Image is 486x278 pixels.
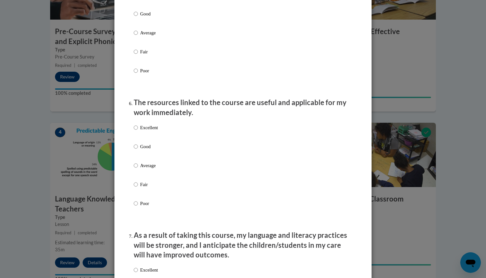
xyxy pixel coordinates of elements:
input: Fair [134,181,138,188]
p: Poor [140,67,158,74]
p: Fair [140,181,158,188]
p: Excellent [140,124,158,131]
p: Fair [140,48,158,55]
p: As a result of taking this course, my language and literacy practices will be stronger, and I ant... [134,230,352,260]
input: Excellent [134,124,138,131]
p: Average [140,162,158,169]
input: Average [134,29,138,36]
p: Poor [140,200,158,207]
input: Excellent [134,266,138,274]
input: Good [134,10,138,17]
input: Poor [134,200,138,207]
input: Good [134,143,138,150]
input: Fair [134,48,138,55]
p: Good [140,143,158,150]
input: Average [134,162,138,169]
input: Poor [134,67,138,74]
p: Excellent [140,266,158,274]
p: Good [140,10,158,17]
p: Average [140,29,158,36]
p: The resources linked to the course are useful and applicable for my work immediately. [134,98,352,118]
